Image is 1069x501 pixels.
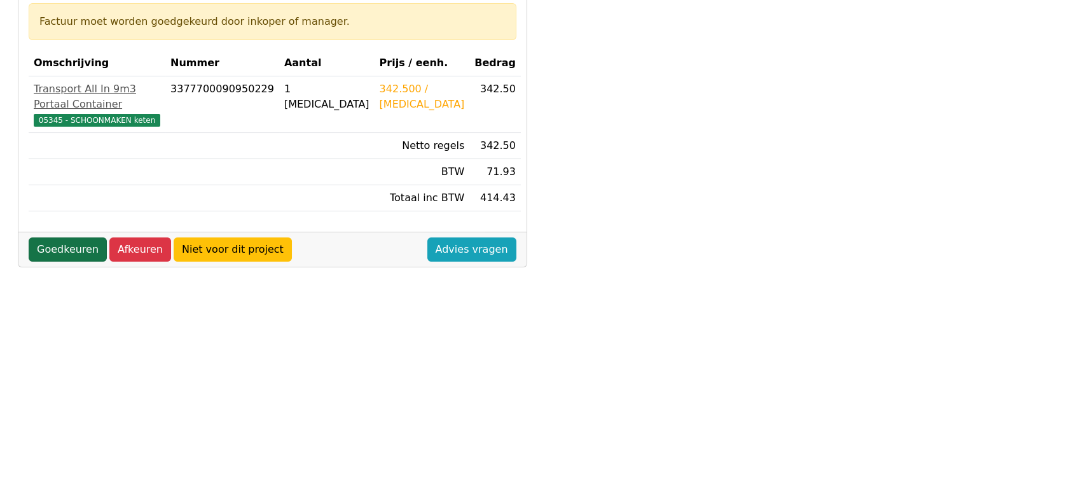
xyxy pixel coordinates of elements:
td: 342.50 [469,133,521,159]
div: Factuur moet worden goedgekeurd door inkoper of manager. [39,14,506,29]
td: BTW [375,159,470,185]
a: Afkeuren [109,237,171,262]
td: Netto regels [375,133,470,159]
a: Advies vragen [427,237,516,262]
a: Niet voor dit project [174,237,292,262]
a: Goedkeuren [29,237,107,262]
td: 3377700090950229 [165,76,279,133]
div: 342.500 / [MEDICAL_DATA] [380,81,465,112]
td: 414.43 [469,185,521,211]
th: Nummer [165,50,279,76]
div: Transport All In 9m3 Portaal Container [34,81,160,112]
span: 05345 - SCHOONMAKEN keten [34,114,160,127]
th: Omschrijving [29,50,165,76]
td: Totaal inc BTW [375,185,470,211]
th: Bedrag [469,50,521,76]
th: Aantal [279,50,375,76]
th: Prijs / eenh. [375,50,470,76]
a: Transport All In 9m3 Portaal Container05345 - SCHOONMAKEN keten [34,81,160,127]
td: 342.50 [469,76,521,133]
td: 71.93 [469,159,521,185]
div: 1 [MEDICAL_DATA] [284,81,369,112]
